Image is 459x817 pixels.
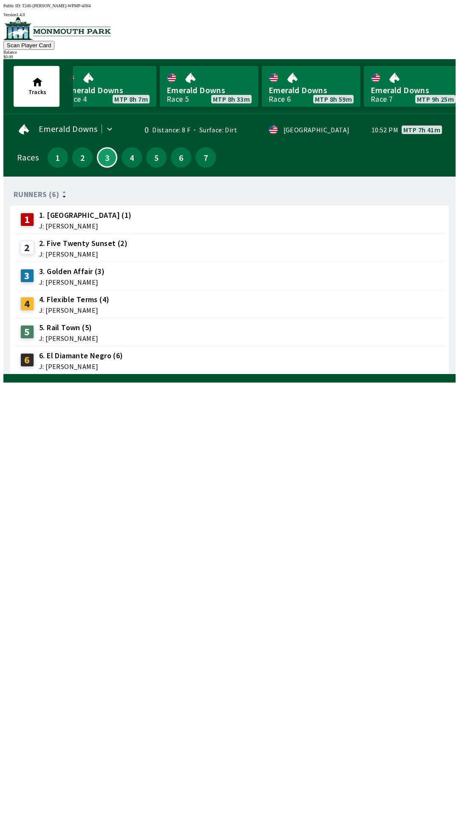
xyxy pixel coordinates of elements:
span: 5 [148,154,164,160]
span: J: [PERSON_NAME] [39,335,98,342]
span: J: [PERSON_NAME] [39,223,132,229]
button: 7 [195,147,216,168]
a: Emerald DownsRace 5MTP 8h 33m [160,66,258,107]
span: Emerald Downs [371,85,456,96]
span: J: [PERSON_NAME] [39,251,127,257]
span: 1. [GEOGRAPHIC_DATA] (1) [39,210,132,221]
div: Version 1.4.0 [3,12,456,17]
button: 6 [171,147,191,168]
span: Emerald Downs [269,85,354,96]
span: 7 [198,154,214,160]
div: Race 5 [167,96,189,103]
span: 2. Five Twenty Sunset (2) [39,238,127,249]
div: 6 [20,353,34,367]
div: Races [17,154,39,161]
span: MTP 8h 7m [114,96,148,103]
div: 1 [20,213,34,226]
button: 3 [97,147,117,168]
div: 0 [131,126,149,133]
img: venue logo [3,17,111,40]
span: 3 [100,155,114,160]
span: J: [PERSON_NAME] [39,307,109,314]
div: 3 [20,269,34,283]
span: Surface: Dirt [190,126,237,134]
div: $ 0.00 [3,54,456,59]
a: Emerald DownsRace 4MTP 8h 7m [58,66,156,107]
span: Emerald Downs [65,85,150,96]
div: 5 [20,325,34,339]
span: 6 [173,154,189,160]
div: Balance [3,50,456,54]
span: J: [PERSON_NAME] [39,279,105,286]
div: Runners (6) [14,190,445,199]
span: MTP 7h 41m [403,126,440,133]
span: 3. Golden Affair (3) [39,266,105,277]
span: 1 [50,154,66,160]
div: Race 6 [269,96,291,103]
span: Runners (6) [14,191,59,198]
span: 2 [74,154,91,160]
div: 2 [20,241,34,254]
span: 4. Flexible Terms (4) [39,294,109,305]
span: J: [PERSON_NAME] [39,363,123,370]
span: T24S-[PERSON_NAME]-WPMP-4JH4 [22,3,91,8]
span: 4 [124,154,140,160]
span: Distance: 8 F [152,126,190,134]
span: MTP 9h 25m [417,96,454,103]
button: 1 [48,147,68,168]
span: MTP 8h 59m [315,96,352,103]
span: 10:52 PM [371,126,398,133]
span: Emerald Downs [39,126,97,132]
span: Emerald Downs [167,85,252,96]
button: 2 [72,147,93,168]
div: 4 [20,297,34,311]
span: MTP 8h 33m [213,96,250,103]
span: Tracks [28,88,46,96]
div: Public ID: [3,3,456,8]
div: [GEOGRAPHIC_DATA] [283,126,350,133]
button: Scan Player Card [3,41,54,50]
span: 6. El Diamante Negro (6) [39,350,123,361]
button: Tracks [14,66,59,107]
div: Race 7 [371,96,393,103]
div: Race 4 [65,96,87,103]
a: Emerald DownsRace 6MTP 8h 59m [262,66,360,107]
button: 5 [146,147,167,168]
span: 5. Rail Town (5) [39,322,98,333]
button: 4 [122,147,142,168]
